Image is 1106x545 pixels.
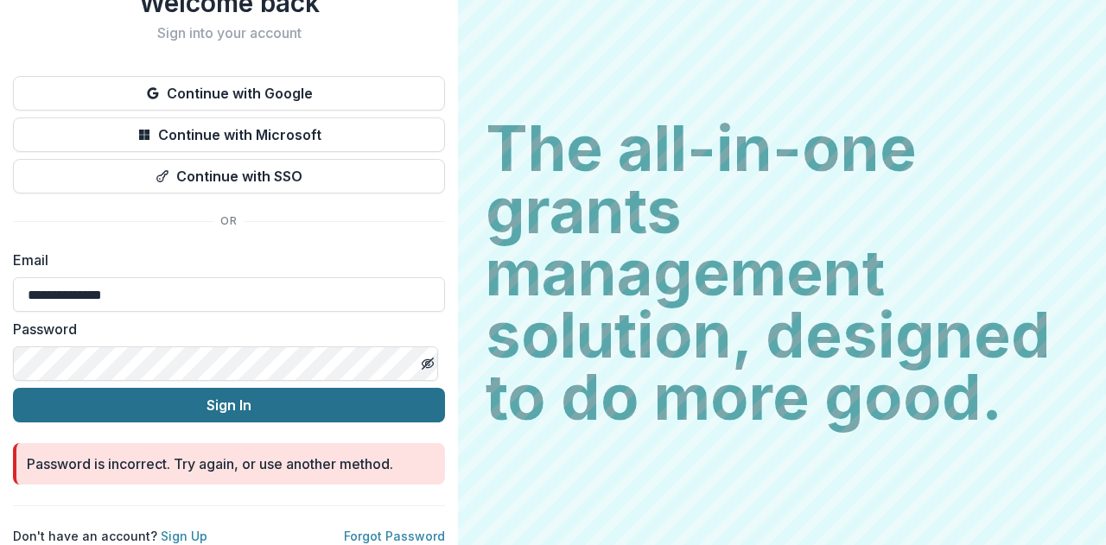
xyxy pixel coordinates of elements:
[13,25,445,41] h2: Sign into your account
[27,453,393,474] div: Password is incorrect. Try again, or use another method.
[414,350,442,377] button: Toggle password visibility
[13,319,435,339] label: Password
[13,76,445,111] button: Continue with Google
[13,527,207,545] p: Don't have an account?
[13,117,445,152] button: Continue with Microsoft
[13,388,445,422] button: Sign In
[161,529,207,543] a: Sign Up
[13,250,435,270] label: Email
[13,159,445,193] button: Continue with SSO
[344,529,445,543] a: Forgot Password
